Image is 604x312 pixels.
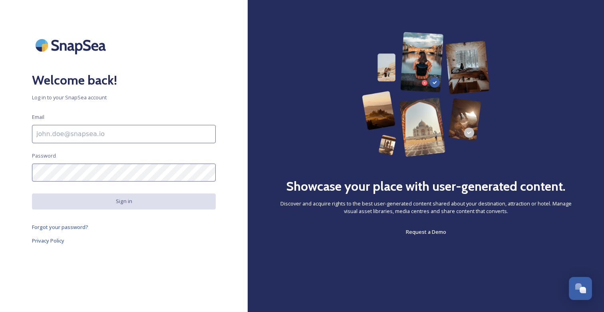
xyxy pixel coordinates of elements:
span: Password [32,152,56,160]
h2: Welcome back! [32,71,216,90]
span: Request a Demo [406,228,446,235]
h2: Showcase your place with user-generated content. [286,177,566,196]
a: Request a Demo [406,227,446,237]
img: SnapSea Logo [32,32,112,59]
span: Forgot your password? [32,223,88,231]
span: Privacy Policy [32,237,64,244]
button: Open Chat [569,277,592,300]
input: john.doe@snapsea.io [32,125,216,143]
a: Forgot your password? [32,222,216,232]
a: Privacy Policy [32,236,216,245]
img: 63b42ca75bacad526042e722_Group%20154-p-800.png [362,32,489,157]
span: Discover and acquire rights to the best user-generated content shared about your destination, att... [280,200,572,215]
button: Sign in [32,194,216,209]
span: Email [32,113,44,121]
span: Log in to your SnapSea account [32,94,216,101]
